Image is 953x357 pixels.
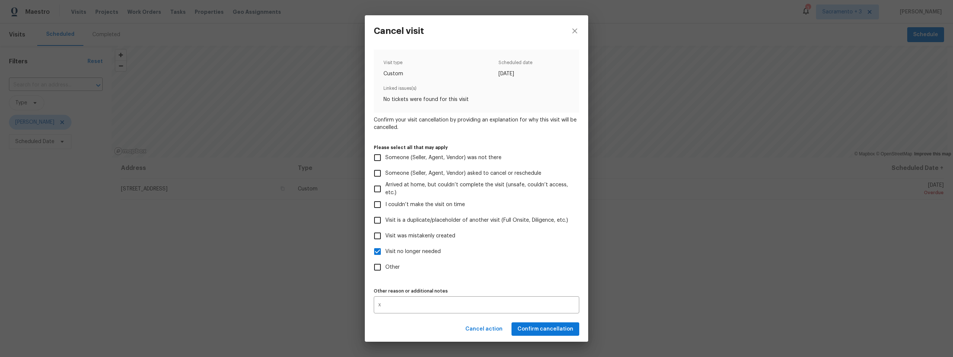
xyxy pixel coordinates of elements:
span: Other [385,263,400,271]
button: Confirm cancellation [511,322,579,336]
span: Someone (Seller, Agent, Vendor) was not there [385,154,501,162]
span: Confirm your visit cancellation by providing an explanation for why this visit will be cancelled. [374,116,579,131]
span: Someone (Seller, Agent, Vendor) asked to cancel or reschedule [385,170,541,177]
span: Visit no longer needed [385,248,441,256]
span: Visit type [383,59,403,70]
button: Cancel action [462,322,506,336]
span: Cancel action [465,325,503,334]
span: Linked issues(s) [383,85,570,96]
button: close [561,15,588,47]
label: Please select all that may apply [374,145,579,150]
span: I couldn’t make the visit on time [385,201,465,209]
span: Confirm cancellation [517,325,573,334]
span: Arrived at home, but couldn’t complete the visit (unsafe, couldn’t access, etc.) [385,181,573,197]
span: [DATE] [498,70,532,78]
span: Scheduled date [498,59,532,70]
span: No tickets were found for this visit [383,96,570,103]
span: Visit was mistakenly created [385,232,455,240]
span: Visit is a duplicate/placeholder of another visit (Full Onsite, Diligence, etc.) [385,217,568,224]
span: Custom [383,70,403,78]
h3: Cancel visit [374,26,424,36]
label: Other reason or additional notes [374,289,579,293]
